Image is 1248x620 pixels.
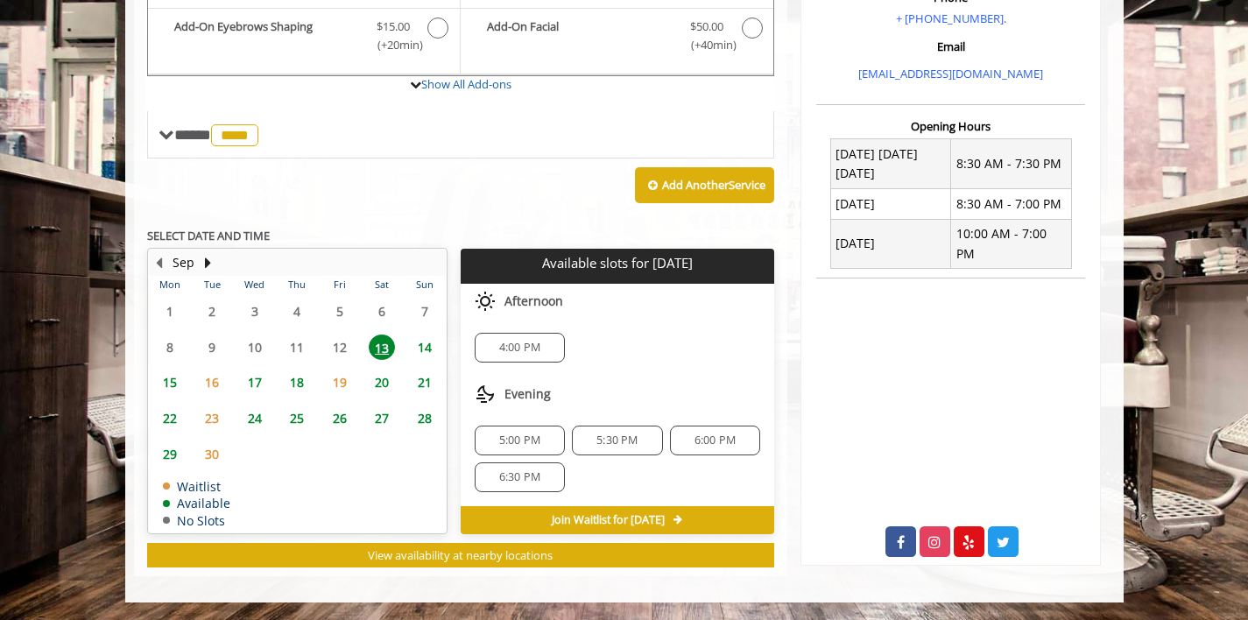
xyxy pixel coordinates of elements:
[662,177,765,193] b: Add Another Service
[369,335,395,360] span: 13
[199,441,225,467] span: 30
[233,276,275,293] th: Wed
[951,189,1072,219] td: 8:30 AM - 7:00 PM
[475,384,496,405] img: evening slots
[670,426,760,455] div: 6:00 PM
[499,433,540,447] span: 5:00 PM
[680,36,732,54] span: (+40min )
[475,462,565,492] div: 6:30 PM
[201,253,215,272] button: Next Month
[157,441,183,467] span: 29
[157,405,183,431] span: 22
[830,139,951,189] td: [DATE] [DATE] [DATE]
[276,276,318,293] th: Thu
[318,364,360,400] td: Select day19
[191,364,233,400] td: Select day16
[149,436,191,472] td: Select day29
[896,11,1006,26] a: + [PHONE_NUMBER].
[499,341,540,355] span: 4:00 PM
[412,405,438,431] span: 28
[504,294,563,308] span: Afternoon
[149,364,191,400] td: Select day15
[816,120,1085,132] h3: Opening Hours
[830,219,951,269] td: [DATE]
[403,276,446,293] th: Sun
[152,253,166,272] button: Previous Month
[163,480,230,493] td: Waitlist
[377,18,410,36] span: $15.00
[147,543,775,568] button: View availability at nearby locations
[368,547,553,563] span: View availability at nearby locations
[327,405,353,431] span: 26
[475,333,565,363] div: 4:00 PM
[572,426,662,455] div: 5:30 PM
[412,335,438,360] span: 14
[318,276,360,293] th: Fri
[504,387,551,401] span: Evening
[361,329,403,365] td: Select day13
[367,36,419,54] span: (+20min )
[421,76,511,92] a: Show All Add-ons
[369,405,395,431] span: 27
[191,400,233,436] td: Select day23
[191,436,233,472] td: Select day30
[695,433,736,447] span: 6:00 PM
[163,497,230,510] td: Available
[361,400,403,436] td: Select day27
[403,400,446,436] td: Select day28
[276,364,318,400] td: Select day18
[157,370,183,395] span: 15
[327,370,353,395] span: 19
[173,253,194,272] button: Sep
[552,513,665,527] span: Join Waitlist for [DATE]
[199,405,225,431] span: 23
[191,276,233,293] th: Tue
[276,400,318,436] td: Select day25
[475,426,565,455] div: 5:00 PM
[147,228,270,243] b: SELECT DATE AND TIME
[403,364,446,400] td: Select day21
[149,400,191,436] td: Select day22
[821,40,1081,53] h3: Email
[284,370,310,395] span: 18
[475,291,496,312] img: afternoon slots
[199,370,225,395] span: 16
[690,18,723,36] span: $50.00
[951,139,1072,189] td: 8:30 AM - 7:30 PM
[361,364,403,400] td: Select day20
[403,329,446,365] td: Select day14
[369,370,395,395] span: 20
[149,276,191,293] th: Mon
[412,370,438,395] span: 21
[951,219,1072,269] td: 10:00 AM - 7:00 PM
[487,18,673,54] b: Add-On Facial
[361,276,403,293] th: Sat
[318,400,360,436] td: Select day26
[157,18,451,59] label: Add-On Eyebrows Shaping
[174,18,359,54] b: Add-On Eyebrows Shaping
[858,66,1043,81] a: [EMAIL_ADDRESS][DOMAIN_NAME]
[635,167,774,204] button: Add AnotherService
[499,470,540,484] span: 6:30 PM
[233,364,275,400] td: Select day17
[233,400,275,436] td: Select day24
[830,189,951,219] td: [DATE]
[163,514,230,527] td: No Slots
[284,405,310,431] span: 25
[596,433,638,447] span: 5:30 PM
[469,18,765,59] label: Add-On Facial
[468,256,767,271] p: Available slots for [DATE]
[242,370,268,395] span: 17
[242,405,268,431] span: 24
